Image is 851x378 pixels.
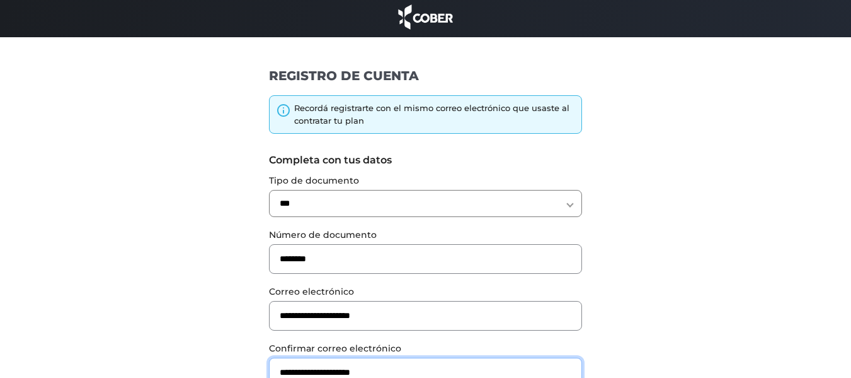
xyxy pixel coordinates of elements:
[294,102,575,127] div: Recordá registrarte con el mismo correo electrónico que usaste al contratar tu plan
[269,342,582,355] label: Confirmar correo electrónico
[269,228,582,242] label: Número de documento
[395,3,457,31] img: cober_marca.png
[269,174,582,187] label: Tipo de documento
[269,285,582,298] label: Correo electrónico
[269,68,582,84] h1: REGISTRO DE CUENTA
[269,153,582,168] label: Completa con tus datos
